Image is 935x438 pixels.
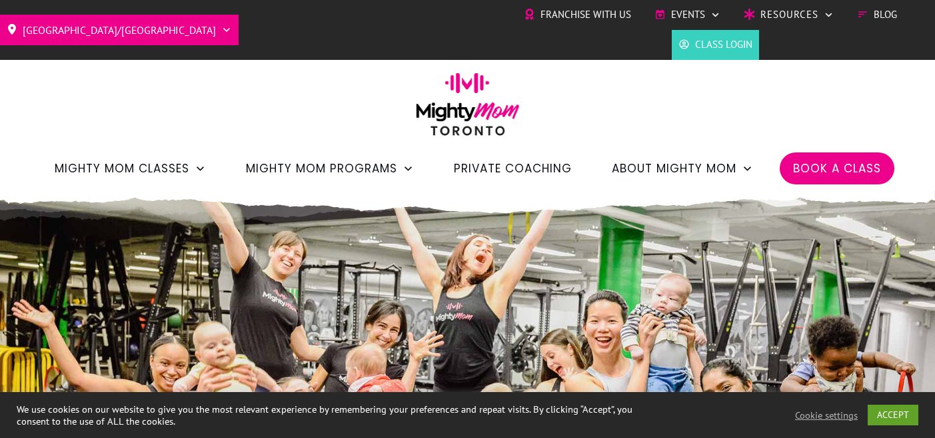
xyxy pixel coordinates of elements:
span: Class Login [695,35,752,55]
a: Mighty Mom Programs [246,157,414,180]
a: [GEOGRAPHIC_DATA]/[GEOGRAPHIC_DATA] [7,19,232,41]
a: Book a Class [793,157,881,180]
a: Mighty Mom Classes [55,157,206,180]
div: We use cookies on our website to give you the most relevant experience by remembering your prefer... [17,403,648,427]
span: About Mighty Mom [612,157,736,180]
span: Mighty Mom Programs [246,157,397,180]
a: Blog [857,5,897,25]
span: Franchise with Us [540,5,631,25]
a: Private Coaching [454,157,572,180]
a: Class Login [678,35,752,55]
a: Cookie settings [795,409,858,421]
span: [GEOGRAPHIC_DATA]/[GEOGRAPHIC_DATA] [23,19,216,41]
a: About Mighty Mom [612,157,753,180]
a: Resources [744,5,834,25]
span: Mighty Mom Classes [55,157,189,180]
span: Resources [760,5,818,25]
img: mightymom-logo-toronto [409,73,526,145]
a: Franchise with Us [524,5,631,25]
a: ACCEPT [868,405,918,425]
a: Events [654,5,720,25]
span: Blog [874,5,897,25]
span: Events [671,5,705,25]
